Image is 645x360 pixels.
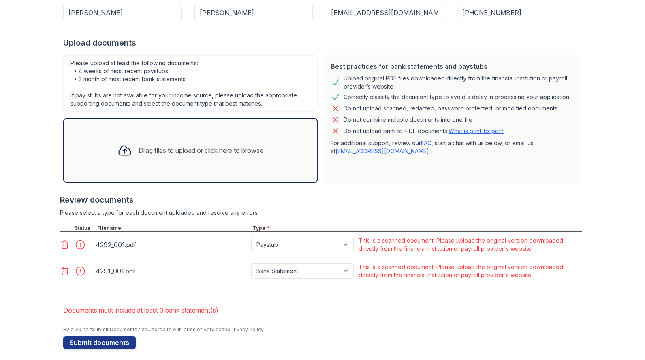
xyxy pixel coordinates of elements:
[63,302,582,318] li: Documents must include at least 3 bank statement(s)
[344,74,572,91] div: Upload original PDF files downloaded directly from the financial institution or payroll provider’...
[449,127,504,134] a: What is print-to-pdf?
[96,265,248,277] div: 4291_001.pdf
[344,127,504,135] p: Do not upload print-to-PDF documents.
[63,55,318,112] div: Please upload at least the following documents: • 4 weeks of most recent paystubs • 3 month of mo...
[139,146,263,155] div: Drag files to upload or click here to browse
[63,37,582,49] div: Upload documents
[180,326,222,332] a: Terms of Service
[344,115,474,125] div: Do not combine multiple documents into one file.
[251,225,582,231] div: Type
[60,209,582,217] div: Please select a type for each document uploaded and resolve any errors.
[331,61,572,71] div: Best practices for bank statements and paystubs
[60,194,582,205] div: Review documents
[344,104,559,113] div: Do not upload scanned, redacted, password protected, or modified documents.
[63,326,582,333] div: By clicking "Submit Documents," you agree to our and
[331,139,572,155] p: For additional support, review our , start a chat with us below, or email us at
[96,225,251,231] div: Filename
[73,225,96,231] div: Status
[96,238,248,251] div: 4292_001.pdf
[344,92,570,102] div: Correctly classify the document type to avoid a delay in processing your application.
[63,336,136,349] button: Submit documents
[359,237,580,253] div: This is a scanned document. Please upload the original version downloaded directly from the finan...
[231,326,265,332] a: Privacy Policy.
[359,263,580,279] div: This is a scanned document. Please upload the original version downloaded directly from the finan...
[335,148,429,155] a: [EMAIL_ADDRESS][DOMAIN_NAME]
[421,140,431,146] a: FAQ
